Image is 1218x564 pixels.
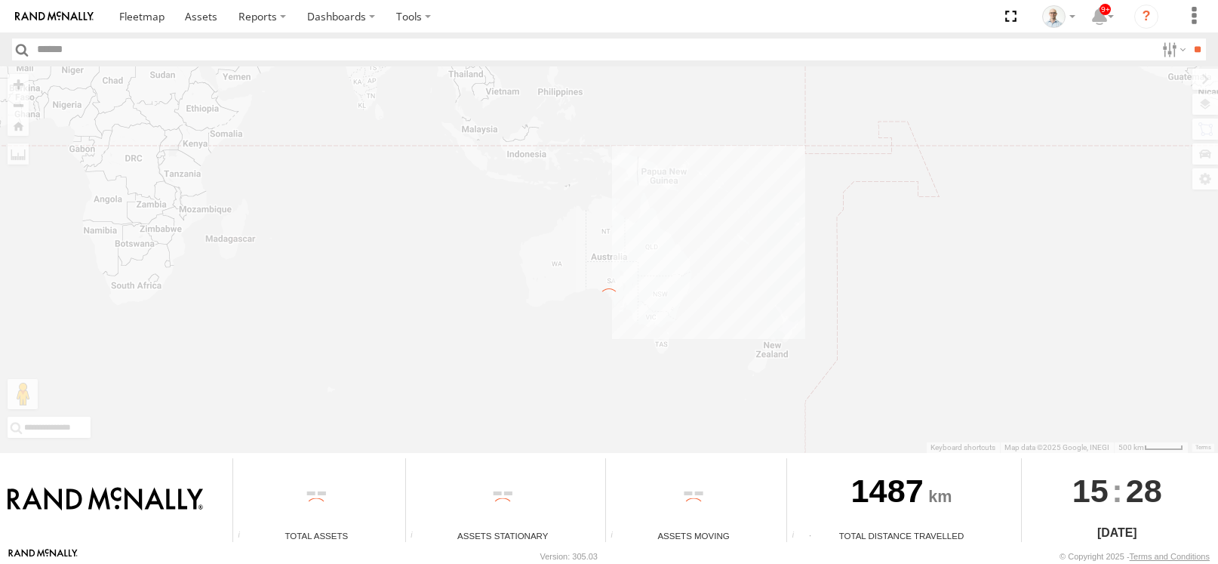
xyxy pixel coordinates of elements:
div: Assets Stationary [406,529,600,542]
div: Version: 305.03 [540,552,598,561]
img: rand-logo.svg [15,11,94,22]
div: : [1022,458,1213,523]
div: Total distance travelled by all assets within specified date range and applied filters [787,531,810,542]
div: [DATE] [1022,524,1213,542]
div: Total number of assets current in transit. [606,531,629,542]
div: 1487 [787,458,1015,529]
span: 28 [1126,458,1162,523]
div: Assets Moving [606,529,781,542]
a: Terms and Conditions [1130,552,1210,561]
div: © Copyright 2025 - [1060,552,1210,561]
div: Total number of Enabled Assets [233,531,256,542]
div: Kurt Byers [1037,5,1081,28]
img: Rand McNally [8,487,203,513]
i: ? [1134,5,1158,29]
span: 15 [1072,458,1109,523]
a: Visit our Website [8,549,78,564]
div: Total Assets [233,529,399,542]
label: Search Filter Options [1156,39,1189,60]
div: Total Distance Travelled [787,529,1015,542]
div: Total number of assets current stationary. [406,531,429,542]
